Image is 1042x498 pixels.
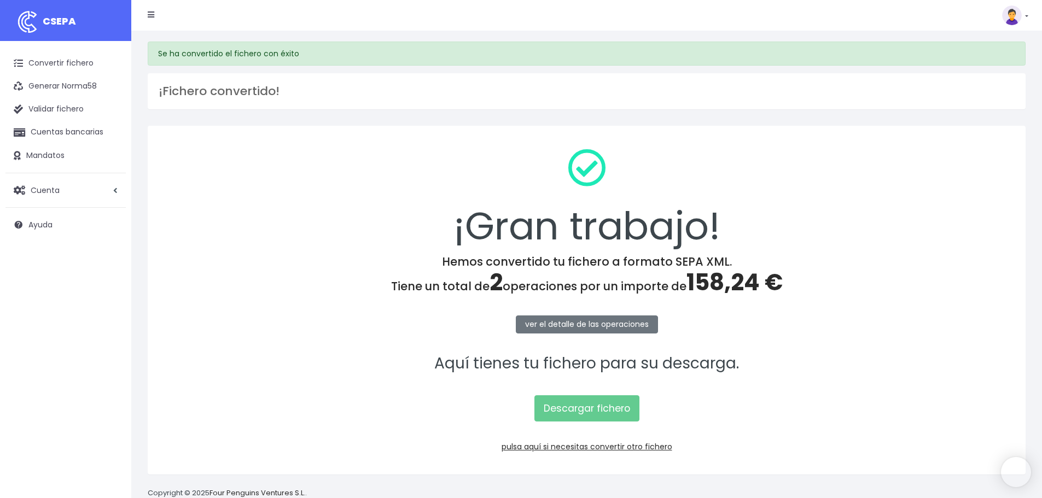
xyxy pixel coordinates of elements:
[14,8,41,36] img: logo
[162,351,1011,376] p: Aquí tienes tu fichero para su descarga.
[490,266,503,298] span: 2
[5,98,126,121] a: Validar fichero
[5,144,126,167] a: Mandatos
[502,441,672,452] a: pulsa aquí si necesitas convertir otro fichero
[1002,5,1022,25] img: profile
[5,75,126,98] a: Generar Norma58
[162,255,1011,296] h4: Hemos convertido tu fichero a formato SEPA XML. Tiene un total de operaciones por un importe de
[31,184,60,195] span: Cuenta
[43,14,76,28] span: CSEPA
[686,266,783,298] span: 158,24 €
[516,315,658,333] a: ver el detalle de las operaciones
[162,140,1011,255] div: ¡Gran trabajo!
[209,488,305,498] a: Four Penguins Ventures S.L.
[5,121,126,144] a: Cuentas bancarias
[5,213,126,236] a: Ayuda
[5,179,126,202] a: Cuenta
[159,84,1015,98] h3: ¡Fichero convertido!
[28,219,53,230] span: Ayuda
[5,52,126,75] a: Convertir fichero
[534,395,639,421] a: Descargar fichero
[148,42,1026,66] div: Se ha convertido el fichero con éxito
